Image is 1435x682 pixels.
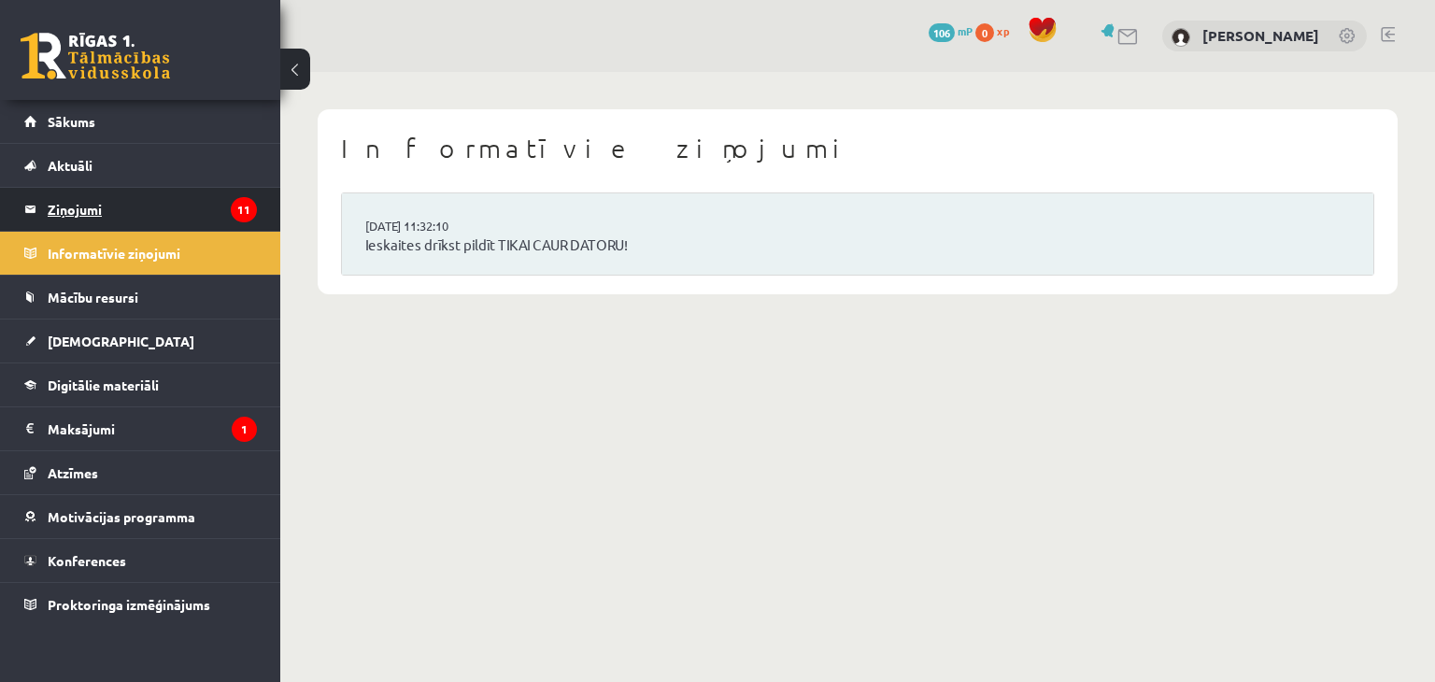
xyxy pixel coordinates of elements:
[48,232,257,275] legend: Informatīvie ziņojumi
[48,377,159,393] span: Digitālie materiāli
[48,552,126,569] span: Konferences
[48,157,92,174] span: Aktuāli
[48,188,257,231] legend: Ziņojumi
[48,113,95,130] span: Sākums
[997,23,1009,38] span: xp
[365,217,505,235] a: [DATE] 11:32:10
[24,495,257,538] a: Motivācijas programma
[24,276,257,319] a: Mācību resursi
[24,363,257,406] a: Digitālie materiāli
[958,23,973,38] span: mP
[48,596,210,613] span: Proktoringa izmēģinājums
[1172,28,1190,47] img: Nikolass Senitagoja
[24,451,257,494] a: Atzīmes
[48,464,98,481] span: Atzīmes
[24,100,257,143] a: Sākums
[48,508,195,525] span: Motivācijas programma
[365,234,1350,256] a: Ieskaites drīkst pildīt TIKAI CAUR DATORU!
[975,23,994,42] span: 0
[24,188,257,231] a: Ziņojumi11
[232,417,257,442] i: 1
[48,407,257,450] legend: Maksājumi
[975,23,1018,38] a: 0 xp
[24,539,257,582] a: Konferences
[1202,26,1319,45] a: [PERSON_NAME]
[21,33,170,79] a: Rīgas 1. Tālmācības vidusskola
[48,333,194,349] span: [DEMOGRAPHIC_DATA]
[929,23,973,38] a: 106 mP
[24,407,257,450] a: Maksājumi1
[24,320,257,362] a: [DEMOGRAPHIC_DATA]
[24,232,257,275] a: Informatīvie ziņojumi
[341,133,1374,164] h1: Informatīvie ziņojumi
[929,23,955,42] span: 106
[24,583,257,626] a: Proktoringa izmēģinājums
[24,144,257,187] a: Aktuāli
[231,197,257,222] i: 11
[48,289,138,305] span: Mācību resursi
